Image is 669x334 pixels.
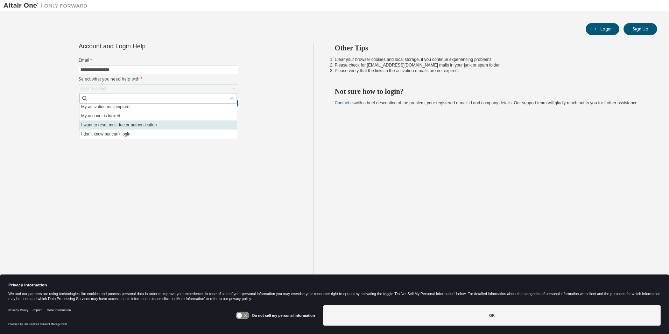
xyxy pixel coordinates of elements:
button: Login [586,23,619,35]
li: Please check for [EMAIL_ADDRESS][DOMAIN_NAME] mails in your junk or spam folder. [335,62,645,68]
a: Contact us [335,100,355,105]
div: Click to select [80,86,106,91]
button: Sign Up [624,23,657,35]
li: Please verify that the links in the activation e-mails are not expired. [335,68,645,74]
span: with a brief description of the problem, your registered e-mail id and company details. Our suppo... [335,100,639,105]
h2: Not sure how to login? [335,87,645,96]
img: Altair One [3,2,91,9]
div: Click to select [79,84,238,93]
li: My activation mail expired [79,102,237,111]
li: Clear your browser cookies and local storage, if you continue experiencing problems. [335,57,645,62]
h2: Other Tips [335,43,645,53]
div: Account and Login Help [79,43,206,49]
label: Email [79,57,238,63]
label: Select what you need help with [79,76,238,82]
